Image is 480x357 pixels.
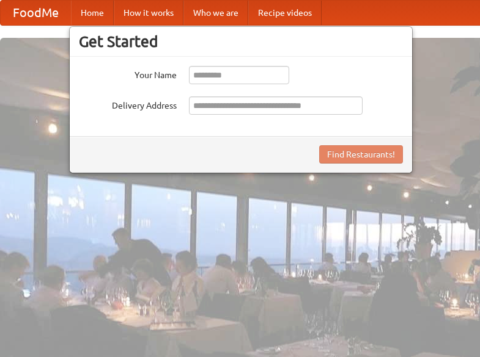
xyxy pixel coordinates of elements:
[79,96,177,112] label: Delivery Address
[248,1,322,25] a: Recipe videos
[71,1,114,25] a: Home
[79,66,177,81] label: Your Name
[1,1,71,25] a: FoodMe
[79,32,403,51] h3: Get Started
[183,1,248,25] a: Who we are
[114,1,183,25] a: How it works
[319,145,403,164] button: Find Restaurants!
